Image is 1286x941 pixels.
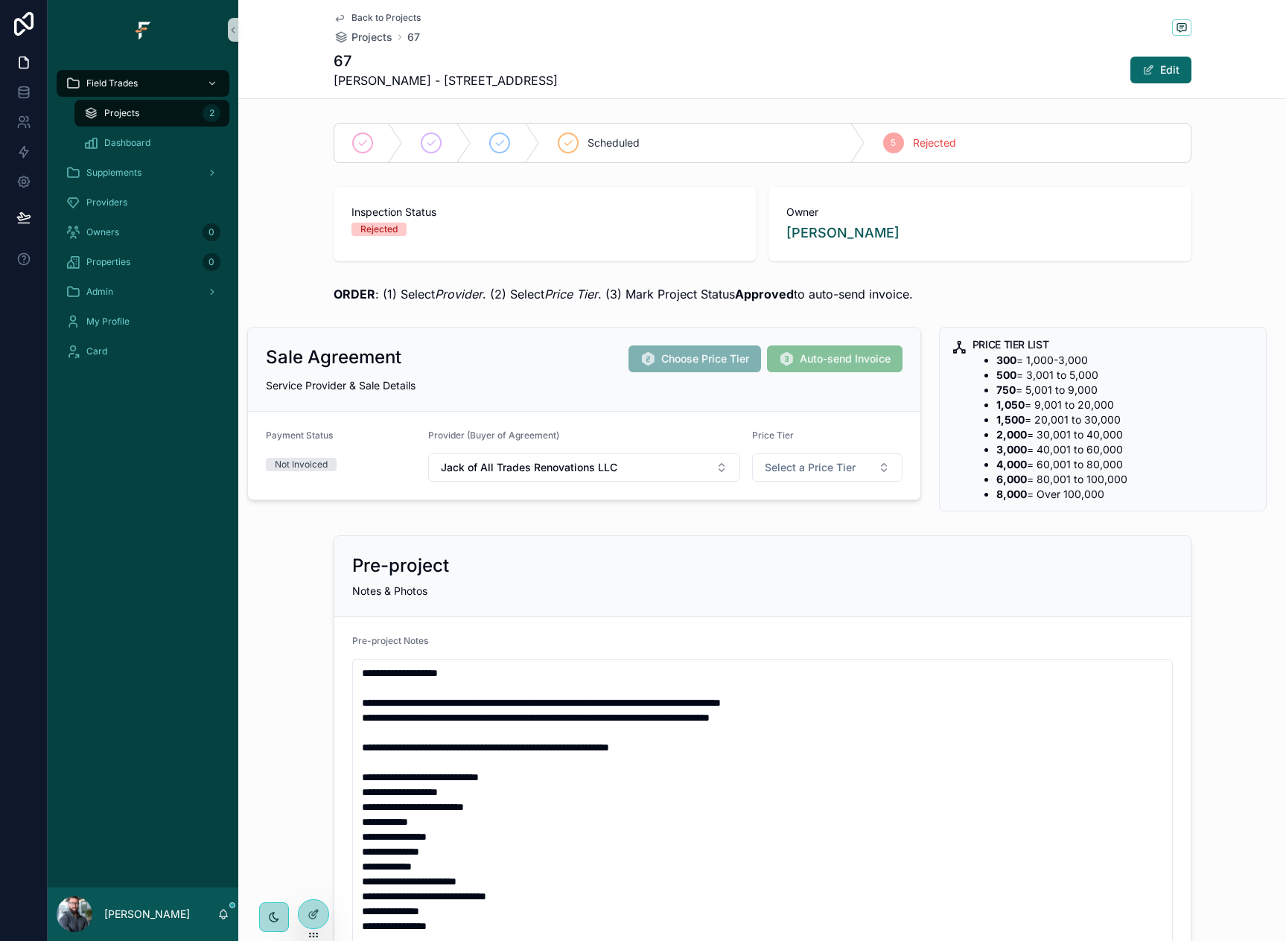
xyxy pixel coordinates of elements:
[407,30,420,45] a: 67
[996,369,1016,381] strong: 500
[351,12,421,24] span: Back to Projects
[57,70,229,97] a: Field Trades
[86,256,130,268] span: Properties
[203,223,220,241] div: 0
[266,345,401,369] h2: Sale Agreement
[86,226,119,238] span: Owners
[104,107,139,119] span: Projects
[57,219,229,246] a: Owners0
[973,353,1254,502] div: - **300** = 1,000-3,000 - **500** = 3,001 to 5,000 - **750** = 5,001 to 9,000 - **1,050** = 9,001...
[131,18,155,42] img: App logo
[996,473,1027,485] strong: 6,000
[786,205,1174,220] span: Owner
[86,197,127,208] span: Providers
[57,189,229,216] a: Providers
[86,345,107,357] span: Card
[334,287,913,302] span: : (1) Select . (2) Select . (3) Mark Project Status to auto-send invoice.
[441,460,617,475] span: Jack of All Trades Renovations LLC
[334,51,558,71] h1: 67
[266,430,333,441] span: Payment Status
[765,460,856,475] span: Select a Price Tier
[588,135,640,150] span: Scheduled
[57,278,229,305] a: Admin
[996,488,1027,500] strong: 8,000
[786,223,900,243] a: [PERSON_NAME]
[48,60,238,384] div: scrollable content
[996,442,1254,457] li: = 40,001 to 60,000
[913,135,956,150] span: Rejected
[203,253,220,271] div: 0
[334,71,558,89] span: [PERSON_NAME] - [STREET_ADDRESS]
[104,137,150,149] span: Dashboard
[86,77,138,89] span: Field Trades
[996,487,1254,502] li: = Over 100,000
[266,379,416,392] span: Service Provider & Sale Details
[104,907,190,922] p: [PERSON_NAME]
[996,427,1254,442] li: = 30,001 to 40,000
[996,354,1016,366] strong: 300
[996,353,1254,368] li: = 1,000-3,000
[735,287,794,302] strong: Approved
[57,249,229,275] a: Properties0
[996,368,1254,383] li: = 3,001 to 5,000
[351,30,392,45] span: Projects
[57,159,229,186] a: Supplements
[57,338,229,365] a: Card
[752,453,903,482] button: Select Button
[352,635,428,646] span: Pre-project Notes
[752,430,794,441] span: Price Tier
[996,398,1254,412] li: = 9,001 to 20,000
[57,308,229,335] a: My Profile
[996,428,1027,441] strong: 2,000
[334,30,392,45] a: Projects
[996,412,1254,427] li: = 20,001 to 30,000
[334,12,421,24] a: Back to Projects
[334,287,375,302] strong: ORDER
[428,430,559,441] span: Provider (Buyer of Agreement)
[996,472,1254,487] li: = 80,001 to 100,000
[203,104,220,122] div: 2
[351,205,739,220] span: Inspection Status
[352,584,427,597] span: Notes & Photos
[428,453,740,482] button: Select Button
[360,223,398,236] div: Rejected
[996,457,1254,472] li: = 60,001 to 80,000
[1130,57,1191,83] button: Edit
[86,167,141,179] span: Supplements
[86,316,130,328] span: My Profile
[996,383,1016,396] strong: 750
[74,100,229,127] a: Projects2
[996,443,1027,456] strong: 3,000
[996,458,1027,470] strong: 4,000
[891,137,896,149] span: 5
[996,398,1025,411] strong: 1,050
[74,130,229,156] a: Dashboard
[996,383,1254,398] li: = 5,001 to 9,000
[544,287,598,302] em: Price Tier
[996,413,1025,426] strong: 1,500
[86,286,113,298] span: Admin
[275,458,328,471] div: Not Invoiced
[352,554,449,578] h2: Pre-project
[435,287,483,302] em: Provider
[973,339,1254,350] h5: PRICE TIER LIST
